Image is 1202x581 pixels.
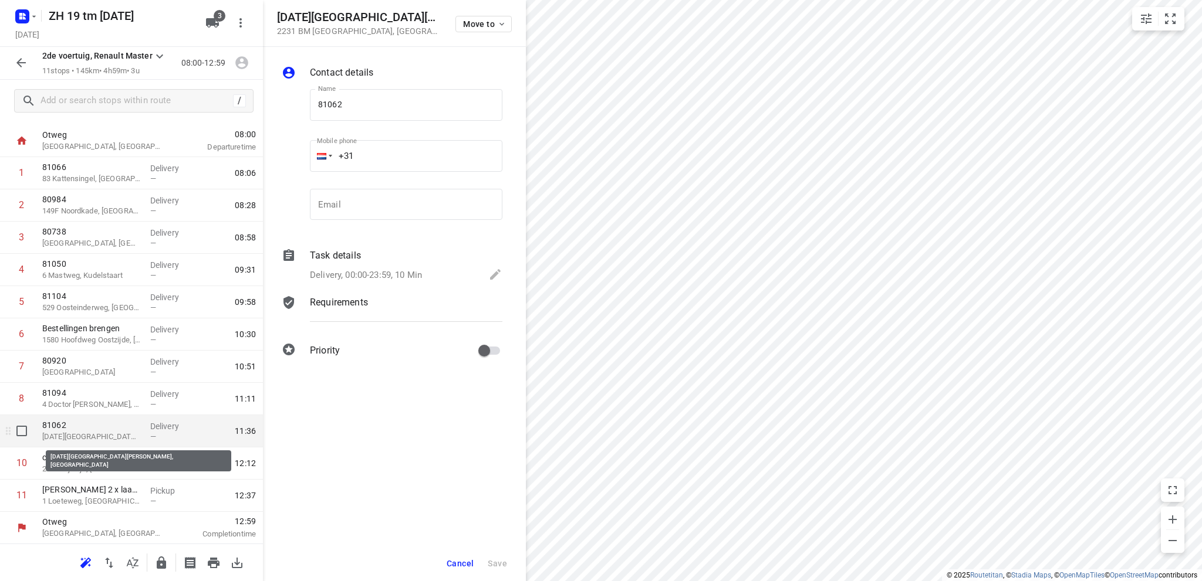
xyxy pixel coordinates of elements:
[235,232,256,243] span: 08:58
[42,366,141,378] p: 49 Wilhelminalaan, Hillegom
[235,425,256,437] span: 11:36
[42,270,141,281] p: 6 Mastweg, Kudelstaart
[970,571,1003,579] a: Routetitan
[277,11,441,24] h5: [DATE][GEOGRAPHIC_DATA][PERSON_NAME]
[150,356,194,368] p: Delivery
[455,16,512,32] button: Move to
[42,290,141,302] p: 81104
[310,249,361,263] p: Task details
[235,457,256,469] span: 12:12
[235,264,256,276] span: 09:31
[235,199,256,211] span: 08:28
[1011,571,1051,579] a: Stadia Maps
[42,258,141,270] p: 81050
[42,226,141,237] p: 80738
[947,571,1197,579] li: © 2025 , © , © © contributors
[42,129,164,141] p: Otweg
[282,66,502,82] div: Contact details
[19,167,24,178] div: 1
[11,28,44,41] h5: Project date
[42,355,141,366] p: 80920
[229,11,252,35] button: More
[19,264,24,275] div: 4
[19,232,24,243] div: 3
[150,368,156,376] span: —
[488,267,502,281] svg: Edit
[1135,7,1158,30] button: Map settings
[42,516,164,528] p: Otweg
[19,328,24,339] div: 6
[1110,571,1159,579] a: OpenStreetMap
[150,400,156,409] span: —
[1132,7,1184,30] div: small contained button group
[150,432,156,441] span: —
[178,556,202,568] span: Print shipping labels
[150,291,194,303] p: Delivery
[150,388,194,400] p: Delivery
[42,528,164,539] p: [GEOGRAPHIC_DATA], [GEOGRAPHIC_DATA]
[178,515,256,527] span: 12:59
[42,322,141,334] p: Bestellingen brengen
[442,553,478,574] button: Cancel
[10,419,33,443] span: Select
[42,495,141,507] p: 1 Loeteweg, Hazerswoude-Dorp
[19,361,24,372] div: 7
[150,335,156,344] span: —
[235,296,256,308] span: 09:58
[178,128,256,140] span: 08:00
[150,453,194,464] p: Pickup
[202,556,225,568] span: Print route
[150,227,194,239] p: Delivery
[42,173,141,185] p: 83 Kattensingel, [GEOGRAPHIC_DATA]
[42,419,141,431] p: 81062
[181,57,230,69] p: 08:00-12:59
[310,295,368,310] p: Requirements
[310,140,502,172] input: 1 (702) 123-4567
[150,162,194,174] p: Delivery
[16,490,27,501] div: 11
[230,57,254,68] span: Assign driver
[178,528,256,540] p: Completion time
[42,237,141,249] p: 252 Hooftstraat, Alphen Aan Den Rijn
[310,140,332,172] div: Netherlands: + 31
[150,324,194,335] p: Delivery
[74,556,97,568] span: Reoptimize route
[19,199,24,210] div: 2
[150,464,156,473] span: —
[150,303,156,312] span: —
[225,556,249,568] span: Download route
[214,10,225,22] span: 3
[235,361,256,372] span: 10:51
[19,393,24,404] div: 8
[42,205,141,217] p: 149F Noordkade, Waddinxveen
[19,296,24,307] div: 5
[150,497,156,505] span: —
[16,457,27,468] div: 10
[310,269,422,282] p: Delivery, 00:00-23:59, 10 Min
[42,484,141,495] p: richard dorst 2 x laag rufa
[42,463,141,475] p: 263A Rijndijk, Hazerswoude-Rijndijk
[178,141,256,153] p: Departure time
[447,559,474,568] span: Cancel
[150,239,156,247] span: —
[317,138,357,144] label: Mobile phone
[44,6,196,25] h5: Rename
[277,26,441,36] p: 2231 BM [GEOGRAPHIC_DATA] , [GEOGRAPHIC_DATA]
[282,295,502,331] div: Requirements
[150,195,194,206] p: Delivery
[310,344,340,358] p: Priority
[1159,7,1182,30] button: Fit zoom
[42,399,141,410] p: 4 Doctor Aletta Jacobshof, Noordwijkerhout
[150,420,194,432] p: Delivery
[42,451,141,463] p: culvita boomschors
[150,174,156,183] span: —
[42,141,164,152] p: [GEOGRAPHIC_DATA], [GEOGRAPHIC_DATA]
[121,556,144,568] span: Sort by time window
[235,490,256,501] span: 12:37
[97,556,121,568] span: Reverse route
[233,94,246,107] div: /
[150,551,173,575] button: Lock route
[150,206,156,215] span: —
[310,66,373,80] p: Contact details
[40,92,233,110] input: Add or search stops within route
